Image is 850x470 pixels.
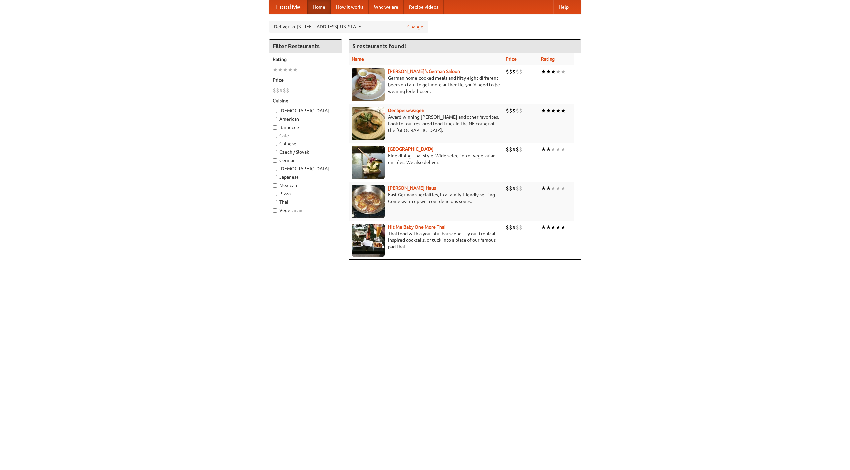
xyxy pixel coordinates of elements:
label: American [273,116,338,122]
input: [DEMOGRAPHIC_DATA] [273,167,277,171]
li: $ [512,185,516,192]
li: ★ [551,146,556,153]
h4: Filter Restaurants [269,40,342,53]
a: Price [506,56,517,62]
label: [DEMOGRAPHIC_DATA] [273,107,338,114]
li: $ [512,224,516,231]
li: ★ [561,224,566,231]
a: [GEOGRAPHIC_DATA] [388,146,434,152]
li: $ [283,87,286,94]
li: ★ [561,146,566,153]
a: [PERSON_NAME] Haus [388,185,436,191]
b: [PERSON_NAME]'s German Saloon [388,69,460,74]
li: ★ [288,66,293,73]
li: $ [519,146,522,153]
input: Thai [273,200,277,204]
li: ★ [551,185,556,192]
img: esthers.jpg [352,68,385,101]
li: $ [506,224,509,231]
img: speisewagen.jpg [352,107,385,140]
li: $ [506,185,509,192]
li: ★ [541,224,546,231]
input: Barbecue [273,125,277,130]
li: $ [506,146,509,153]
a: FoodMe [269,0,307,14]
a: How it works [331,0,369,14]
label: Vegetarian [273,207,338,214]
li: ★ [561,68,566,75]
li: $ [516,68,519,75]
li: ★ [541,107,546,114]
input: American [273,117,277,121]
li: $ [509,107,512,114]
a: Recipe videos [404,0,444,14]
label: Pizza [273,190,338,197]
label: Thai [273,199,338,205]
li: $ [516,185,519,192]
input: Vegetarian [273,208,277,213]
input: Czech / Slovak [273,150,277,154]
img: satay.jpg [352,146,385,179]
li: ★ [556,107,561,114]
img: kohlhaus.jpg [352,185,385,218]
input: Pizza [273,192,277,196]
li: ★ [541,146,546,153]
li: ★ [283,66,288,73]
li: ★ [546,107,551,114]
li: $ [509,146,512,153]
h5: Price [273,77,338,83]
li: ★ [293,66,297,73]
input: [DEMOGRAPHIC_DATA] [273,109,277,113]
li: $ [509,185,512,192]
input: Chinese [273,142,277,146]
img: babythai.jpg [352,224,385,257]
li: ★ [556,224,561,231]
input: Mexican [273,183,277,188]
p: Fine dining Thai-style. Wide selection of vegetarian entrées. We also deliver. [352,152,500,166]
li: ★ [551,68,556,75]
li: ★ [556,185,561,192]
li: ★ [546,224,551,231]
li: $ [512,146,516,153]
label: Cafe [273,132,338,139]
label: Czech / Slovak [273,149,338,155]
div: Deliver to: [STREET_ADDRESS][US_STATE] [269,21,428,33]
a: Der Speisewagen [388,108,424,113]
input: German [273,158,277,163]
li: $ [512,68,516,75]
li: $ [509,68,512,75]
label: Japanese [273,174,338,180]
p: East German specialties, in a family-friendly setting. Come warm up with our delicious soups. [352,191,500,205]
li: ★ [561,107,566,114]
li: $ [286,87,289,94]
label: Mexican [273,182,338,189]
input: Cafe [273,134,277,138]
li: ★ [546,185,551,192]
li: $ [519,107,522,114]
li: ★ [551,224,556,231]
h5: Cuisine [273,97,338,104]
li: $ [506,68,509,75]
li: ★ [541,68,546,75]
label: [DEMOGRAPHIC_DATA] [273,165,338,172]
a: Rating [541,56,555,62]
label: Chinese [273,141,338,147]
a: Help [553,0,574,14]
li: $ [516,224,519,231]
p: Thai food with a youthful bar scene. Try our tropical inspired cocktails, or tuck into a plate of... [352,230,500,250]
b: Hit Me Baby One More Thai [388,224,446,230]
p: German home-cooked meals and fifty-eight different beers on tap. To get more authentic, you'd nee... [352,75,500,95]
li: ★ [556,146,561,153]
h5: Rating [273,56,338,63]
li: $ [519,224,522,231]
li: $ [512,107,516,114]
a: Name [352,56,364,62]
ng-pluralize: 5 restaurants found! [352,43,406,49]
a: Home [307,0,331,14]
li: ★ [551,107,556,114]
li: ★ [273,66,278,73]
label: German [273,157,338,164]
